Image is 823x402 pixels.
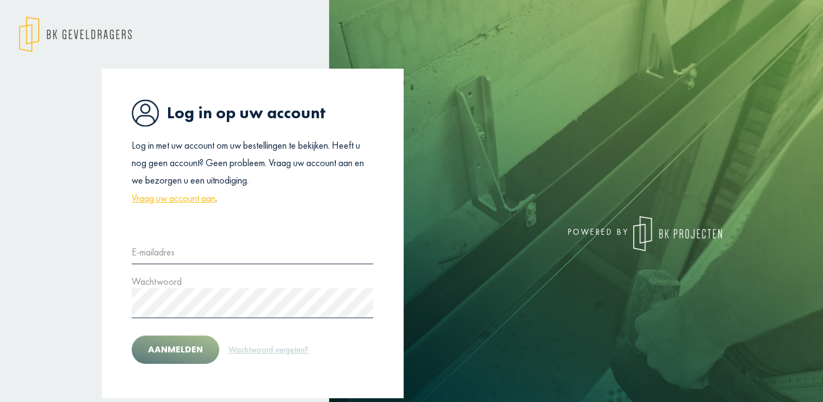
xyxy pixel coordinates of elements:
img: logo [19,16,132,52]
p: Log in met uw account om uw bestellingen te bekijken. Heeft u nog geen account? Geen probleem. Vr... [132,137,373,208]
h1: Log in op uw account [132,99,373,127]
img: icon [132,99,159,127]
a: Wachtwoord vergeten? [228,343,309,357]
label: Wachtwoord [132,273,182,290]
div: powered by [420,216,722,251]
img: logo [633,216,722,251]
button: Aanmelden [132,336,219,364]
a: Vraag uw account aan [132,190,215,207]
